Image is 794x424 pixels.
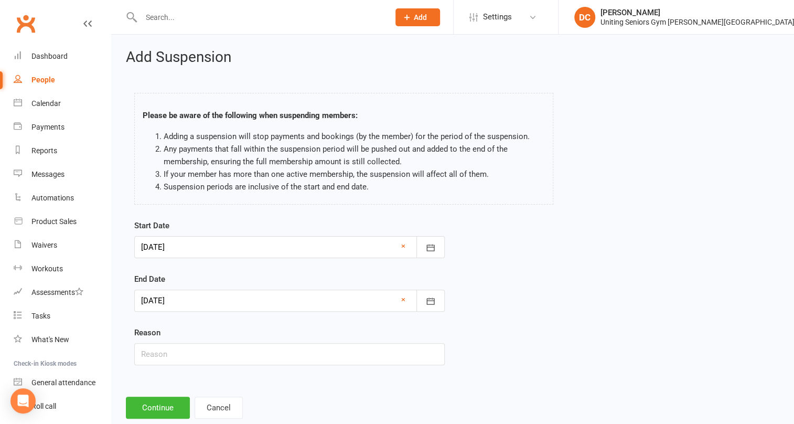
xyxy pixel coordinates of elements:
li: Any payments that fall within the suspension period will be pushed out and added to the end of th... [164,143,545,168]
li: Suspension periods are inclusive of the start and end date. [164,181,545,193]
button: Continue [126,397,190,419]
label: End Date [134,273,165,285]
a: Roll call [14,395,111,418]
a: × [401,293,405,306]
div: Roll call [31,402,56,410]
button: Cancel [195,397,243,419]
a: What's New [14,328,111,352]
div: General attendance [31,378,95,387]
a: Payments [14,115,111,139]
a: Workouts [14,257,111,281]
a: Dashboard [14,45,111,68]
div: Automations [31,194,74,202]
a: Tasks [14,304,111,328]
label: Reason [134,326,160,339]
div: Messages [31,170,65,178]
div: Tasks [31,312,50,320]
div: Waivers [31,241,57,249]
a: Reports [14,139,111,163]
label: Start Date [134,219,169,232]
a: General attendance kiosk mode [14,371,111,395]
a: × [401,240,405,252]
div: Open Intercom Messenger [10,388,36,414]
a: Waivers [14,234,111,257]
button: Add [395,8,440,26]
div: Dashboard [31,52,68,60]
input: Search... [138,10,382,25]
div: Payments [31,123,65,131]
div: What's New [31,335,69,344]
h2: Add Suspension [126,49,779,66]
a: Calendar [14,92,111,115]
div: DC [574,7,595,28]
div: Assessments [31,288,83,296]
a: Assessments [14,281,111,304]
a: Product Sales [14,210,111,234]
div: People [31,76,55,84]
input: Reason [134,343,445,365]
div: Reports [31,146,57,155]
div: Workouts [31,264,63,273]
strong: Please be aware of the following when suspending members: [143,111,358,120]
span: Add [414,13,427,22]
a: Clubworx [13,10,39,37]
span: Settings [483,5,512,29]
a: People [14,68,111,92]
a: Messages [14,163,111,186]
li: If your member has more than one active membership, the suspension will affect all of them. [164,168,545,181]
a: Automations [14,186,111,210]
div: Product Sales [31,217,77,226]
div: Calendar [31,99,61,108]
li: Adding a suspension will stop payments and bookings (by the member) for the period of the suspens... [164,130,545,143]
